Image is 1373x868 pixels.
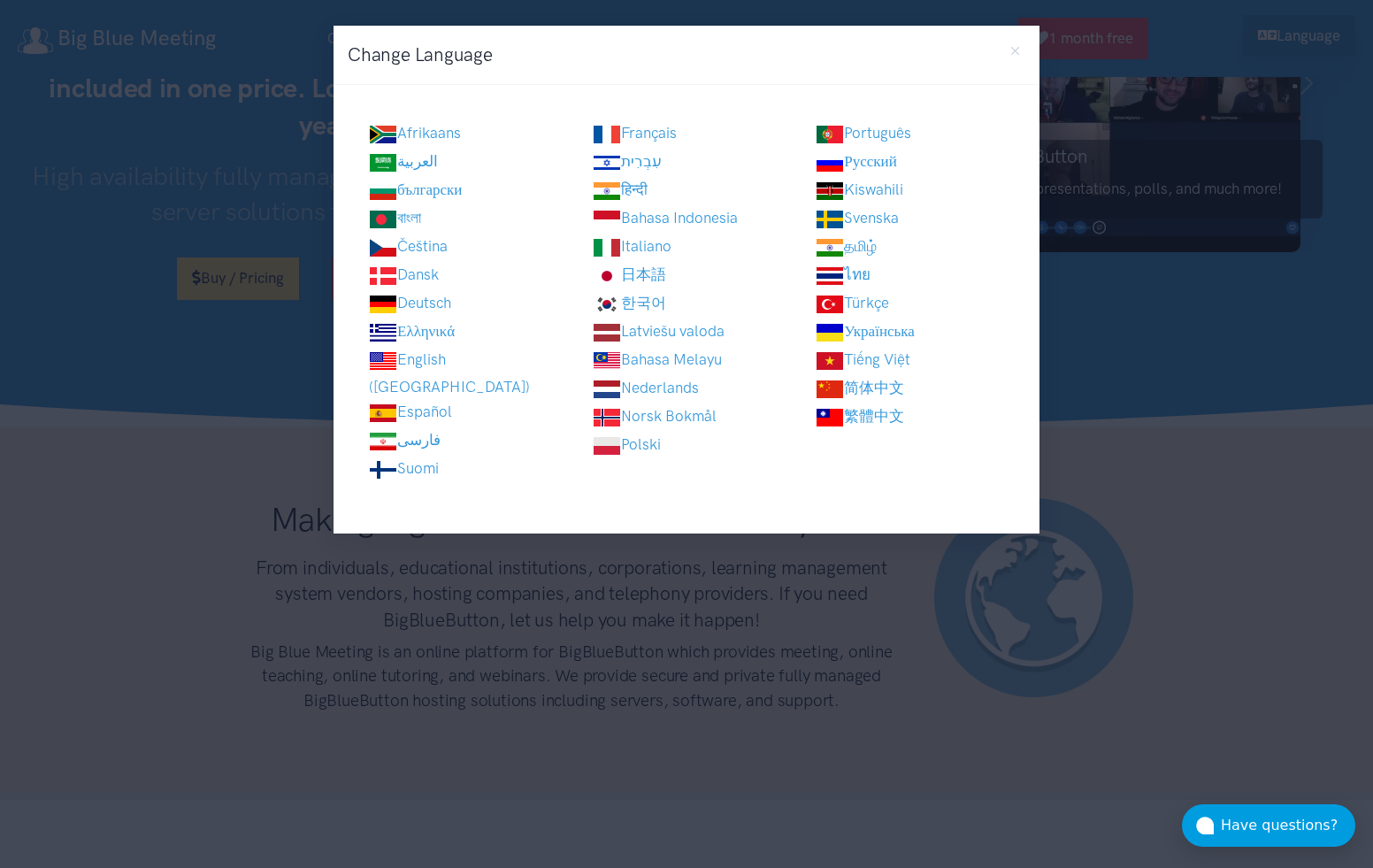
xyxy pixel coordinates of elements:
img: தமிழ் [816,234,844,262]
img: Afrikaans [369,120,397,149]
img: עִבְרִית [593,149,621,177]
img: Deutsch [369,290,397,319]
img: Kiswahili [816,177,844,205]
div: Have questions? [1221,814,1355,837]
a: Nederlands [593,379,699,396]
img: Українська [816,319,844,347]
a: Русский [816,152,897,170]
a: Ελληνικά [369,322,455,340]
a: Afrikaans [369,124,461,142]
img: Norsk Bokmål [593,403,621,432]
a: Bahasa Melayu [593,350,722,368]
a: Türkçe [816,294,889,311]
img: 日本語 [593,262,621,290]
a: Dansk [369,265,439,283]
img: 繁體中文 [816,403,844,432]
a: Tiếng Việt [816,350,910,368]
a: हिन्दी [593,181,648,198]
img: Dansk [369,262,397,290]
a: 繁體中文 [816,407,904,425]
a: English ([GEOGRAPHIC_DATA]) [369,350,530,396]
a: Kiswahili [816,181,903,198]
img: Nederlands [593,375,621,403]
a: Polski [593,435,661,453]
a: 한국어 [593,294,666,311]
img: Français [593,120,621,149]
a: Latviešu valoda [593,322,725,340]
img: Ελληνικά [369,319,397,347]
a: 日本語 [593,265,666,283]
a: বাংলা [369,209,421,227]
img: Bahasa Melayu [593,347,621,375]
a: Português [816,124,911,142]
img: Bahasa Indonesia [593,205,621,234]
a: Français [593,124,677,142]
a: Italiano [593,237,671,255]
img: Polski [593,432,621,460]
a: Українська [816,322,915,340]
a: български [369,181,462,198]
a: ไทย [816,265,871,283]
img: Türkçe [816,290,844,319]
a: Deutsch [369,294,451,311]
a: עִבְרִית [593,152,662,170]
img: ไทย [816,262,844,290]
img: Svenska [816,205,844,234]
img: Italiano [593,234,621,262]
a: Suomi [369,459,439,477]
img: Tiếng Việt [816,347,844,375]
img: български [369,177,397,205]
img: 한국어 [593,290,621,319]
img: English (US) [369,347,397,375]
a: Čeština [369,237,448,255]
a: தமிழ் [816,237,877,255]
img: Suomi [369,456,397,484]
a: Svenska [816,209,899,227]
img: বাংলা [369,205,397,234]
img: Русский [816,149,844,177]
img: Čeština [369,234,397,262]
a: Español [369,403,452,420]
a: العربية [369,152,438,170]
a: فارسی [369,431,441,449]
img: Português [816,120,844,149]
img: Latviešu valoda [593,319,621,347]
a: 简体中文 [816,379,904,396]
img: Español [369,399,397,427]
a: Bahasa Indonesia [593,209,738,227]
h3: Change Language [348,40,493,70]
img: 简体中文 [816,375,844,403]
button: Close [993,29,1037,73]
img: العربية [369,149,397,177]
img: فارسی [369,427,397,456]
img: हिन्दी [593,177,621,205]
a: Norsk Bokmål [593,407,717,425]
button: Have questions? [1182,804,1355,847]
